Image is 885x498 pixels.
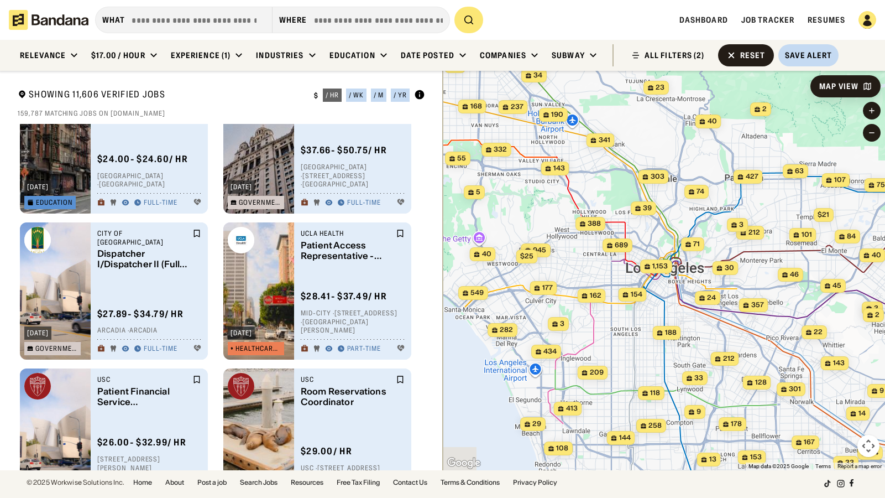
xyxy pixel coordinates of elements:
[630,290,642,299] span: 154
[500,325,513,335] span: 282
[652,262,668,271] span: 1,153
[35,345,78,352] div: Government
[693,240,700,249] span: 71
[619,433,630,443] span: 144
[847,232,856,241] span: 84
[20,50,66,60] div: Relevance
[513,479,557,486] a: Privacy Policy
[542,283,552,293] span: 177
[832,281,841,290] span: 45
[165,479,184,486] a: About
[102,15,125,25] div: what
[533,246,546,255] span: 945
[510,102,523,112] span: 237
[543,347,557,356] span: 434
[228,373,254,400] img: USC logo
[228,227,254,253] img: UCLA Health logo
[9,10,88,30] img: Bandana logotype
[97,455,201,481] div: [STREET_ADDRESS][PERSON_NAME] · [GEOGRAPHIC_DATA]
[446,456,482,470] img: Google
[446,456,482,470] a: Open this area in Google Maps (opens a new window)
[97,229,190,246] div: City of [GEOGRAPHIC_DATA]
[750,453,761,462] span: 153
[834,175,845,185] span: 107
[801,230,811,240] span: 101
[858,409,865,418] span: 14
[814,328,823,337] span: 22
[171,50,231,60] div: Experience (1)
[326,92,339,98] div: / hr
[748,228,760,237] span: 212
[24,227,51,253] img: City of Arcadia logo
[301,445,352,457] div: $ 29.00 / hr
[329,50,375,60] div: Education
[818,210,829,219] span: $21
[301,240,394,261] div: Patient Access Representative - [GEOGRAPHIC_DATA][PERSON_NAME] (Part-Time)
[394,92,407,98] div: / yr
[588,219,601,229] span: 388
[552,50,585,60] div: Subway
[494,145,507,154] span: 332
[815,463,831,469] a: Terms (opens in new tab)
[97,308,184,320] div: $ 27.89 - $34.79 / hr
[476,188,480,197] span: 5
[480,50,526,60] div: Companies
[347,345,381,354] div: Part-time
[374,92,384,98] div: / m
[231,330,252,336] div: [DATE]
[741,15,794,25] a: Job Tracker
[795,167,804,176] span: 63
[481,250,491,259] span: 40
[239,199,281,206] div: Government
[24,373,51,400] img: USC logo
[551,110,563,120] span: 190
[133,479,152,486] a: Home
[97,437,186,449] div: $ 26.00 - $32.99 / hr
[301,145,387,157] div: $ 37.66 - $50.75 / hr
[401,50,454,60] div: Date Posted
[520,252,533,260] span: $25
[598,136,610,145] span: 341
[18,124,425,471] div: grid
[144,199,177,207] div: Full-time
[650,388,660,398] span: 118
[457,154,466,163] span: 55
[240,479,277,486] a: Search Jobs
[560,319,564,329] span: 3
[879,386,884,396] span: 9
[301,229,394,238] div: UCLA Health
[615,241,628,250] span: 689
[256,50,303,60] div: Industries
[748,463,809,469] span: Map data ©2025 Google
[804,438,815,447] span: 167
[697,187,704,196] span: 74
[664,328,676,338] span: 188
[314,91,318,100] div: $
[731,419,742,429] span: 178
[876,180,884,190] span: 75
[656,83,664,92] span: 23
[790,270,799,279] span: 46
[808,15,845,25] a: Resumes
[707,117,716,126] span: 40
[707,293,716,303] span: 24
[874,304,878,313] span: 3
[556,444,568,453] span: 108
[27,184,49,190] div: [DATE]
[740,51,766,59] div: Reset
[837,463,882,469] a: Report a map error
[347,199,381,207] div: Full-time
[679,15,728,25] a: Dashboard
[751,300,763,310] span: 357
[694,373,703,383] span: 33
[349,92,364,98] div: / wk
[279,15,307,25] div: Where
[470,102,481,111] span: 168
[301,375,394,384] div: USC
[832,359,844,368] span: 143
[745,172,758,181] span: 427
[97,172,201,189] div: [GEOGRAPHIC_DATA] · [GEOGRAPHIC_DATA]
[301,386,394,407] div: Room Reservations Coordinator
